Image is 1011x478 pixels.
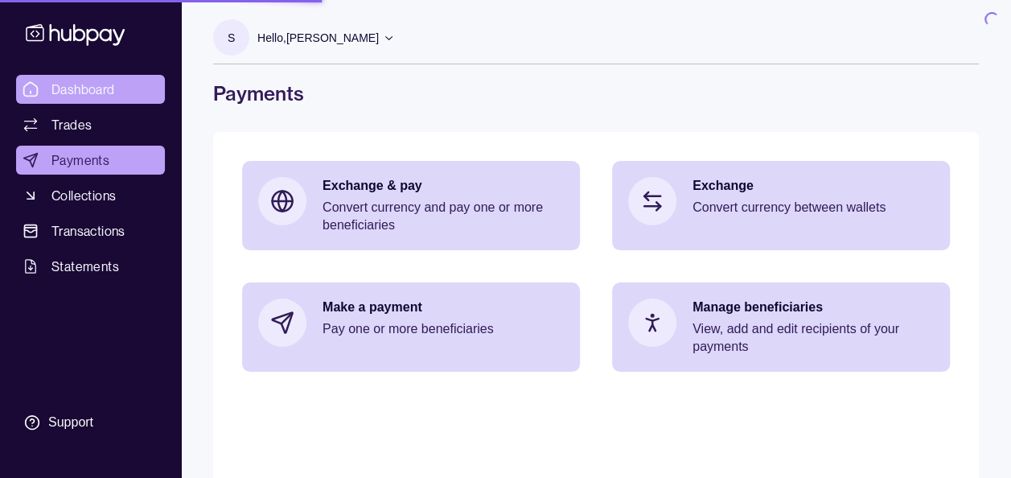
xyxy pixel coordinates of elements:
[16,181,165,210] a: Collections
[51,257,119,276] span: Statements
[16,252,165,281] a: Statements
[692,177,934,195] p: Exchange
[242,161,580,250] a: Exchange & payConvert currency and pay one or more beneficiaries
[48,414,93,431] div: Support
[323,320,564,338] p: Pay one or more beneficiaries
[16,146,165,175] a: Payments
[692,199,934,216] p: Convert currency between wallets
[323,199,564,234] p: Convert currency and pay one or more beneficiaries
[242,282,580,363] a: Make a paymentPay one or more beneficiaries
[612,282,950,372] a: Manage beneficiariesView, add and edit recipients of your payments
[692,320,934,356] p: View, add and edit recipients of your payments
[612,161,950,241] a: ExchangeConvert currency between wallets
[16,406,165,439] a: Support
[51,115,92,134] span: Trades
[51,186,116,205] span: Collections
[51,150,109,170] span: Payments
[51,221,125,241] span: Transactions
[16,110,165,139] a: Trades
[692,299,934,316] p: Manage beneficiaries
[323,299,564,316] p: Make a payment
[16,216,165,245] a: Transactions
[16,75,165,104] a: Dashboard
[228,29,235,47] p: S
[51,80,115,99] span: Dashboard
[213,80,979,106] h1: Payments
[257,29,379,47] p: Hello, [PERSON_NAME]
[323,177,564,195] p: Exchange & pay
